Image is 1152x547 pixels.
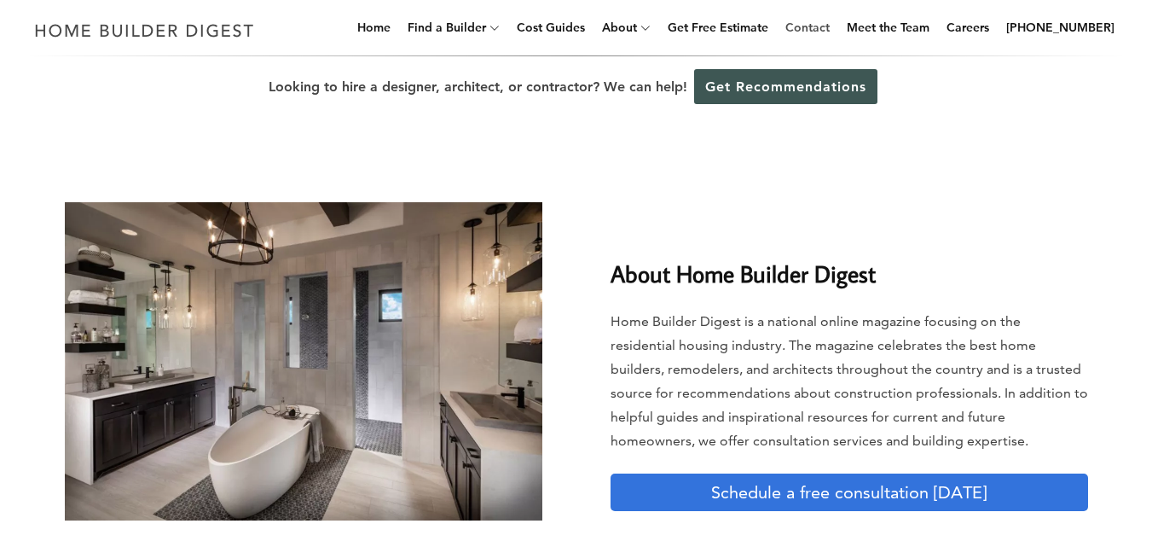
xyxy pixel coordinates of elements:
[694,69,877,104] a: Get Recommendations
[611,310,1088,453] p: Home Builder Digest is a national online magazine focusing on the residential housing industry. T...
[611,474,1088,511] a: Schedule a free consultation [DATE]
[27,14,262,47] img: Home Builder Digest
[825,424,1132,527] iframe: Drift Widget Chat Controller
[611,232,1088,291] h2: About Home Builder Digest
